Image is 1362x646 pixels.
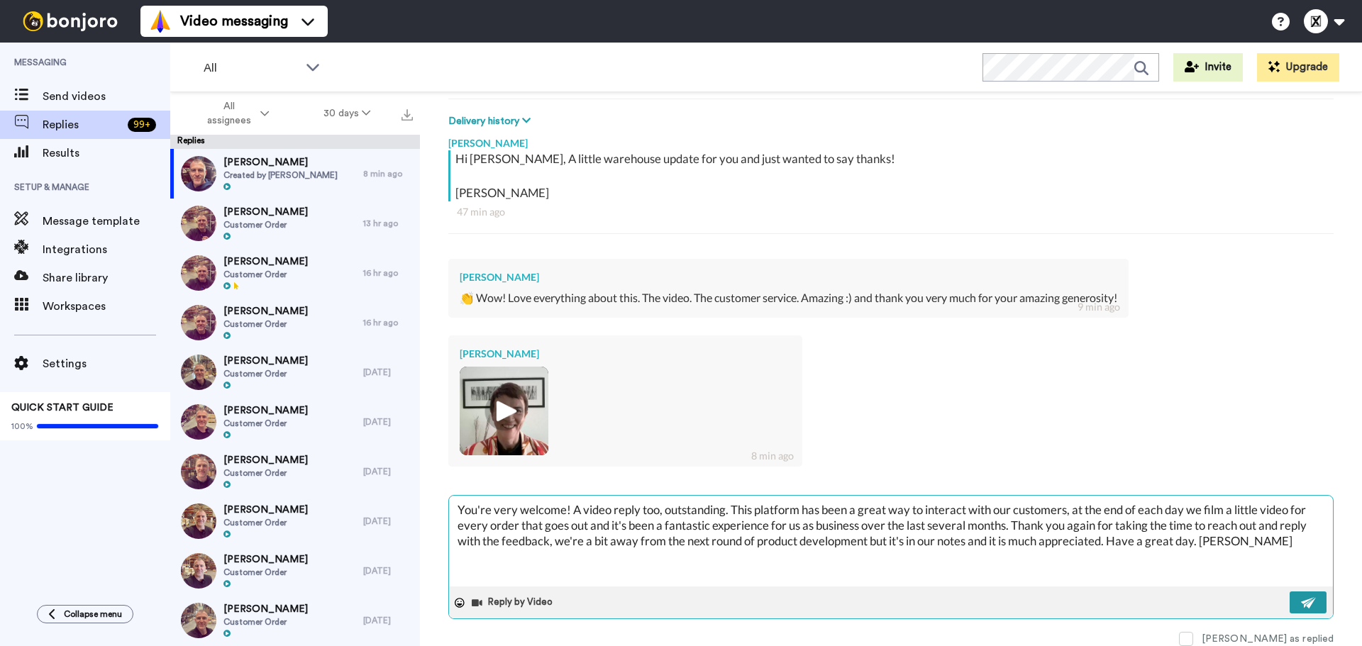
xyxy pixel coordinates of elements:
[170,199,420,248] a: [PERSON_NAME]Customer Order13 hr ago
[1173,53,1243,82] button: Invite
[181,156,216,191] img: afa9ff3d-259f-444f-bdf3-9821a58ad11d-thumb.jpg
[43,355,170,372] span: Settings
[181,454,216,489] img: 4631f16b-b692-4b5c-94c7-89d1e2644837-thumb.jpg
[470,592,557,613] button: Reply by Video
[181,255,216,291] img: 0fc1e0e9-ee6d-4ee9-98c9-dc4f5d35497c-thumb.jpg
[223,616,308,628] span: Customer Order
[170,149,420,199] a: [PERSON_NAME]Created by [PERSON_NAME]8 min ago
[1301,597,1317,608] img: send-white.svg
[363,615,413,626] div: [DATE]
[363,168,413,179] div: 8 min ago
[448,113,535,129] button: Delivery history
[460,347,791,361] div: [PERSON_NAME]
[11,421,33,432] span: 100%
[181,355,216,390] img: 6b95d5d0-b389-4b99-946e-114042db5b62-thumb.jpg
[223,155,338,169] span: [PERSON_NAME]
[223,354,308,368] span: [PERSON_NAME]
[43,145,170,162] span: Results
[181,404,216,440] img: 3bf48405-b65e-46d3-ad18-cbaf4a03510c-thumb.jpg
[149,10,172,33] img: vm-color.svg
[363,565,413,577] div: [DATE]
[64,608,122,620] span: Collapse menu
[363,416,413,428] div: [DATE]
[204,60,299,77] span: All
[43,116,122,133] span: Replies
[457,205,1325,219] div: 47 min ago
[397,103,417,124] button: Export all results that match these filters now.
[363,516,413,527] div: [DATE]
[223,467,308,479] span: Customer Order
[223,219,308,230] span: Customer Order
[200,99,258,128] span: All assignees
[128,118,156,132] div: 99 +
[448,129,1334,150] div: [PERSON_NAME]
[223,318,308,330] span: Customer Order
[455,150,1330,201] div: Hi [PERSON_NAME], A little warehouse update for you and just wanted to say thanks! [PERSON_NAME]
[223,169,338,181] span: Created by [PERSON_NAME]
[223,418,308,429] span: Customer Order
[170,298,420,347] a: [PERSON_NAME]Customer Order16 hr ago
[223,517,308,528] span: Customer Order
[43,213,170,230] span: Message template
[170,496,420,546] a: [PERSON_NAME]Customer Order[DATE]
[43,269,170,286] span: Share library
[223,403,308,418] span: [PERSON_NAME]
[223,255,308,269] span: [PERSON_NAME]
[173,94,297,133] button: All assignees
[180,11,288,31] span: Video messaging
[1078,300,1120,314] div: 9 min ago
[170,447,420,496] a: [PERSON_NAME]Customer Order[DATE]
[181,503,216,539] img: d82fedae-261a-4801-a266-11642fc96bd5-thumb.jpg
[170,397,420,447] a: [PERSON_NAME]Customer Order[DATE]
[363,367,413,378] div: [DATE]
[223,269,308,280] span: Customer Order
[223,503,308,517] span: [PERSON_NAME]
[181,603,216,638] img: c72b6064-8341-4066-815c-cd88f6a9a4ae-thumb.jpg
[449,496,1333,586] textarea: You're very welcome! A video reply too, outstanding. This platform has been a great way to intera...
[223,552,308,567] span: [PERSON_NAME]
[223,304,308,318] span: [PERSON_NAME]
[223,205,308,219] span: [PERSON_NAME]
[43,88,170,105] span: Send videos
[223,368,308,379] span: Customer Order
[170,596,420,645] a: [PERSON_NAME]Customer Order[DATE]
[170,248,420,298] a: [PERSON_NAME]Customer Order16 hr ago
[223,602,308,616] span: [PERSON_NAME]
[170,347,420,397] a: [PERSON_NAME]Customer Order[DATE]
[181,305,216,340] img: d48891ab-0287-4cc7-b61f-9cc381a3ee7a-thumb.jpg
[170,546,420,596] a: [PERSON_NAME]Customer Order[DATE]
[223,453,308,467] span: [PERSON_NAME]
[297,101,398,126] button: 30 days
[43,298,170,315] span: Workspaces
[751,449,794,463] div: 8 min ago
[402,109,413,121] img: export.svg
[1202,632,1334,646] div: [PERSON_NAME] as replied
[43,241,170,258] span: Integrations
[181,206,216,241] img: eefe76bd-94ff-4b4a-9761-175893caf55e-thumb.jpg
[170,135,420,149] div: Replies
[460,367,548,455] img: a1f37d36-abbc-470a-a38a-64710706fb55-thumb.jpg
[460,270,1117,284] div: [PERSON_NAME]
[37,605,133,623] button: Collapse menu
[363,267,413,279] div: 16 hr ago
[363,317,413,328] div: 16 hr ago
[181,553,216,589] img: eb4e95d8-f786-4d53-8446-e9963c936815-thumb.jpg
[11,403,113,413] span: QUICK START GUIDE
[363,466,413,477] div: [DATE]
[17,11,123,31] img: bj-logo-header-white.svg
[460,290,1117,306] div: 👏 Wow! Love everything about this. The video. The customer service. Amazing :) and thank you very...
[363,218,413,229] div: 13 hr ago
[1257,53,1339,82] button: Upgrade
[485,391,524,430] img: ic_play_thick.png
[223,567,308,578] span: Customer Order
